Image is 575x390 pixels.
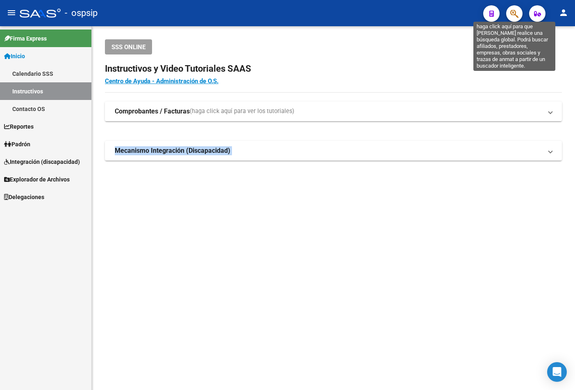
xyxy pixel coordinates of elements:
[4,157,80,166] span: Integración (discapacidad)
[105,141,562,161] mat-expansion-panel-header: Mecanismo Integración (Discapacidad)
[547,362,567,382] div: Open Intercom Messenger
[4,122,34,131] span: Reportes
[190,107,294,116] span: (haga click aquí para ver los tutoriales)
[7,8,16,18] mat-icon: menu
[4,193,44,202] span: Delegaciones
[115,107,190,116] strong: Comprobantes / Facturas
[105,61,562,77] h2: Instructivos y Video Tutoriales SAAS
[65,4,98,22] span: - ospsip
[4,52,25,61] span: Inicio
[105,102,562,121] mat-expansion-panel-header: Comprobantes / Facturas(haga click aquí para ver los tutoriales)
[105,39,152,54] button: SSS ONLINE
[111,43,145,51] span: SSS ONLINE
[105,77,218,85] a: Centro de Ayuda - Administración de O.S.
[4,175,70,184] span: Explorador de Archivos
[4,34,47,43] span: Firma Express
[115,146,230,155] strong: Mecanismo Integración (Discapacidad)
[559,8,568,18] mat-icon: person
[4,140,30,149] span: Padrón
